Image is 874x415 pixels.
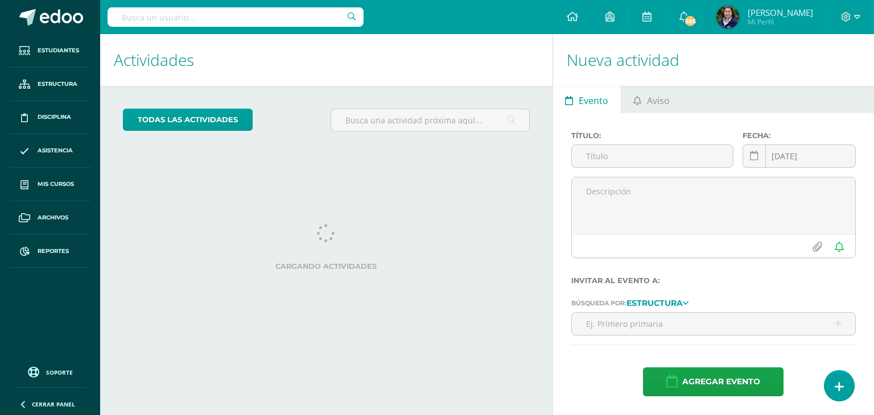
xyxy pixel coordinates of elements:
a: Estructura [626,298,689,306]
span: Agregar evento [682,368,760,396]
a: todas las Actividades [123,109,253,131]
label: Título: [571,131,733,140]
span: [PERSON_NAME] [748,7,813,18]
span: Aviso [647,87,670,114]
a: Mis cursos [9,168,91,201]
span: Archivos [38,213,68,222]
a: Estudiantes [9,34,91,68]
input: Título [572,145,733,167]
span: Cerrar panel [32,400,75,408]
span: Disciplina [38,113,71,122]
h1: Actividades [114,34,539,86]
h1: Nueva actividad [567,34,860,86]
input: Ej. Primero primaria [572,313,855,335]
span: Estructura [38,80,77,89]
span: Estudiantes [38,46,79,55]
input: Busca un usuario... [108,7,364,27]
span: Evento [579,87,608,114]
input: Busca una actividad próxima aquí... [331,109,529,131]
span: Mis cursos [38,180,74,189]
a: Aviso [621,86,682,113]
button: Agregar evento [643,367,784,396]
strong: Estructura [626,298,683,308]
label: Fecha: [743,131,856,140]
a: Asistencia [9,134,91,168]
input: Fecha de entrega [743,145,855,167]
a: Archivos [9,201,91,235]
span: 285 [684,15,696,27]
span: Asistencia [38,146,73,155]
a: Evento [553,86,621,113]
span: Mi Perfil [748,17,813,27]
label: Invitar al evento a: [571,276,856,285]
span: Soporte [46,368,73,376]
span: Búsqueda por: [571,299,626,307]
label: Cargando actividades [123,262,530,271]
a: Soporte [14,364,86,379]
span: Reportes [38,247,69,256]
a: Estructura [9,68,91,101]
a: Reportes [9,235,91,268]
img: 2be0c1cd065edd92c4448cb3bb9d644f.png [716,6,739,28]
a: Disciplina [9,101,91,135]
